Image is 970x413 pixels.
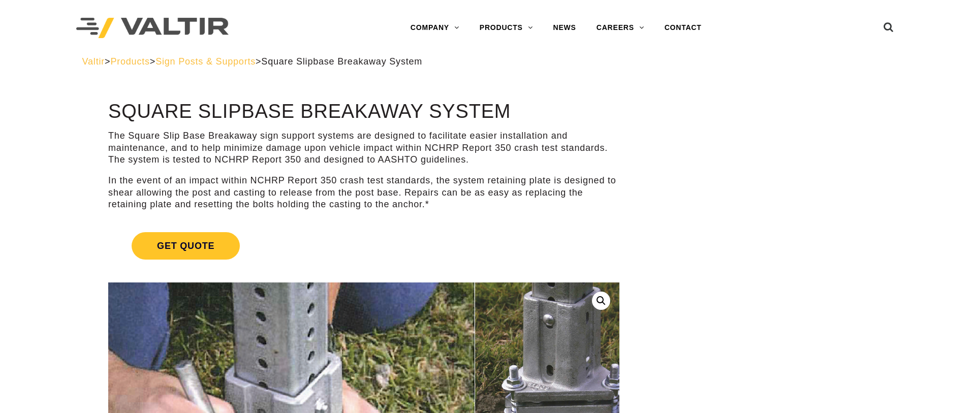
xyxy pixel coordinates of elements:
a: PRODUCTS [470,18,543,38]
a: COMPANY [400,18,470,38]
a: Products [110,56,149,67]
a: NEWS [543,18,586,38]
p: In the event of an impact within NCHRP Report 350 crash test standards, the system retaining plat... [108,175,619,210]
div: > > > [82,56,888,68]
span: Get Quote [132,232,240,260]
img: Valtir [76,18,229,39]
span: Square Slipbase Breakaway System [261,56,422,67]
p: The Square Slip Base Breakaway sign support systems are designed to facilitate easier installatio... [108,130,619,166]
a: Valtir [82,56,105,67]
a: Get Quote [108,220,619,272]
a: CONTACT [654,18,712,38]
a: CAREERS [586,18,654,38]
h1: Square Slipbase Breakaway System [108,101,619,122]
a: Sign Posts & Supports [155,56,256,67]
